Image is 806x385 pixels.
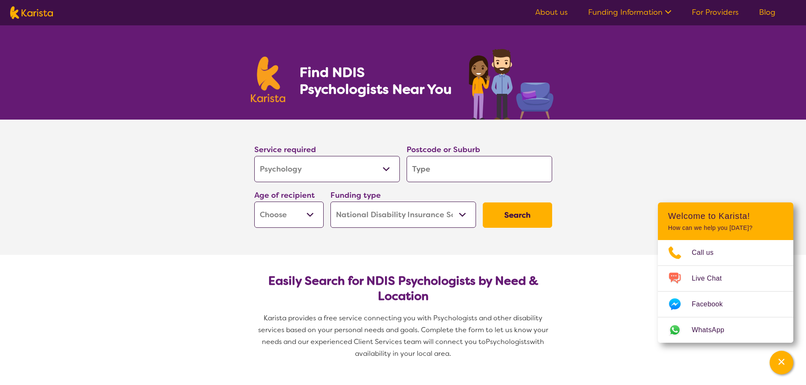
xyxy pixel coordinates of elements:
[486,337,530,346] span: Psychologists
[10,6,53,19] img: Karista logo
[466,46,556,120] img: psychology
[668,211,783,221] h2: Welcome to Karista!
[535,7,568,17] a: About us
[658,240,793,343] ul: Choose channel
[251,57,286,102] img: Karista logo
[330,190,381,200] label: Funding type
[692,298,733,311] span: Facebook
[407,145,480,155] label: Postcode or Suburb
[483,202,552,228] button: Search
[658,317,793,343] a: Web link opens in a new tab.
[407,156,552,182] input: Type
[254,145,316,155] label: Service required
[254,190,315,200] label: Age of recipient
[261,273,545,304] h2: Easily Search for NDIS Psychologists by Need & Location
[692,246,724,259] span: Call us
[692,324,734,336] span: WhatsApp
[258,314,550,346] span: Karista provides a free service connecting you with Psychologists and other disability services b...
[588,7,671,17] a: Funding Information
[770,351,793,374] button: Channel Menu
[668,224,783,232] p: How can we help you [DATE]?
[692,272,732,285] span: Live Chat
[759,7,776,17] a: Blog
[658,202,793,343] div: Channel Menu
[300,64,456,98] h1: Find NDIS Psychologists Near You
[692,7,739,17] a: For Providers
